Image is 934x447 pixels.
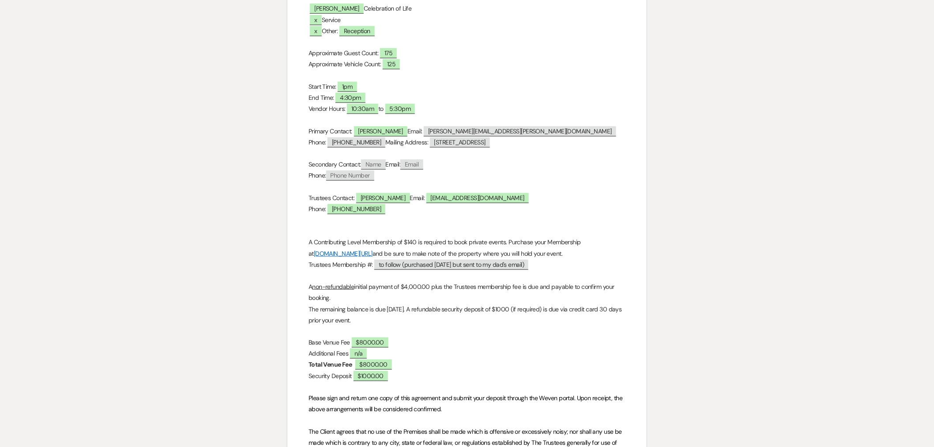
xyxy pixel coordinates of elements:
[309,126,625,137] p: Primary Contact: Email:
[335,93,365,103] span: 4:30pm
[385,104,415,114] span: 5:30pm
[309,15,625,26] p: Service
[309,193,625,204] p: Trustees Contact: Email:
[309,304,625,326] p: The remaining balance is due [DATE]. A refundable security deposit of $1000 (if required) is due ...
[310,26,321,36] span: x
[356,193,410,203] span: [PERSON_NAME]
[354,371,388,381] span: $1000.00
[352,337,389,348] span: $8000.00
[430,137,490,148] span: [STREET_ADDRESS]
[309,48,625,59] p: Approximate Guest Count:
[309,159,625,170] p: Secondary Contact: Email:
[309,103,625,114] p: Vendor Hours: to
[350,349,367,359] span: n/a
[338,82,357,92] span: 1pm
[383,59,400,69] span: 125
[314,250,373,258] a: [DOMAIN_NAME][URL]
[361,159,386,170] span: Name
[309,204,625,215] p: Phone:
[355,360,392,370] span: $8000.00
[309,394,624,413] span: Please sign and return one copy of this agreement and submit your deposit through the Weven porta...
[400,159,423,170] span: Email
[310,4,364,14] span: [PERSON_NAME]
[328,137,385,148] span: [PHONE_NUMBER]
[309,281,625,303] p: initial payment of $4,000.00 plus the Trustees membership fee is due and payable to confirm your ...
[309,371,625,382] p: Security Deposit
[309,3,625,14] p: Celebration of Life
[309,259,625,270] p: Trustees Membership #:
[354,126,408,136] span: [PERSON_NAME]
[309,337,625,348] p: Base Venue Fee
[309,360,352,368] strong: Total Venue Fee
[347,104,378,114] span: 10:30am
[309,170,625,181] p: Phone:
[310,15,321,25] span: x
[374,260,528,270] span: to follow (purchased [DATE] but sent to my dad's email)
[309,26,625,37] p: Other:
[309,81,625,92] p: Start Time:
[312,283,354,291] u: non-refundable
[309,237,625,259] p: A Contributing Level Membership of $140 is required to book private events. Purchase your Members...
[426,193,529,203] span: [EMAIL_ADDRESS][DOMAIN_NAME]
[309,283,312,291] span: A
[424,126,616,136] span: [PERSON_NAME][EMAIL_ADDRESS][PERSON_NAME][DOMAIN_NAME]
[309,92,625,103] p: End Time:
[309,59,625,70] p: Approximate Vehicle Count:
[339,26,375,36] span: Reception
[328,204,385,214] span: [PHONE_NUMBER]
[326,170,374,181] span: Phone Number
[309,348,625,359] p: Additional Fees
[380,48,397,58] span: 175
[309,137,625,148] p: Phone: Mailing Address:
